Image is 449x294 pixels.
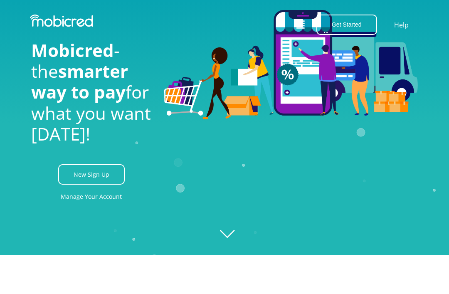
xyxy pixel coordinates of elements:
h1: - the for what you want [DATE]! [31,40,152,145]
img: Mobicred [30,15,93,27]
span: smarter way to pay [31,59,128,104]
a: New Sign Up [58,164,125,185]
button: Get Started [316,15,377,35]
a: Manage Your Account [61,187,122,206]
img: Welcome to Mobicred [164,10,418,120]
span: Mobicred [31,38,114,62]
a: Help [394,20,409,30]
